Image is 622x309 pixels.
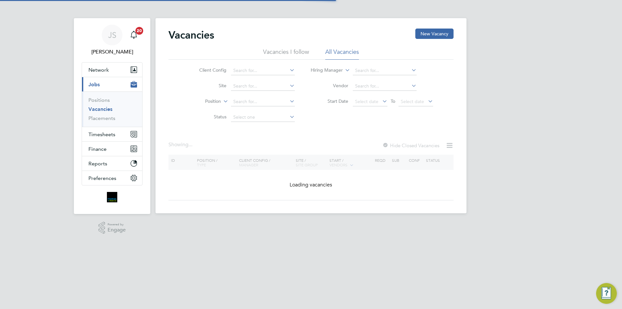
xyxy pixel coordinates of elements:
[189,67,226,73] label: Client Config
[82,192,143,202] a: Go to home page
[184,98,221,105] label: Position
[311,83,348,89] label: Vendor
[305,67,343,74] label: Hiring Manager
[88,115,115,121] a: Placements
[74,18,150,214] nav: Main navigation
[82,91,142,127] div: Jobs
[389,97,397,105] span: To
[231,113,295,122] input: Select one
[108,222,126,227] span: Powered by
[108,227,126,233] span: Engage
[168,29,214,42] h2: Vacancies
[263,48,309,60] li: Vacancies I follow
[82,77,142,91] button: Jobs
[82,25,143,56] a: JS[PERSON_NAME]
[88,97,110,103] a: Positions
[353,82,417,91] input: Search for...
[189,141,192,148] span: ...
[82,48,143,56] span: Julia Scholes
[127,25,140,45] a: 20
[135,27,143,35] span: 20
[311,98,348,104] label: Start Date
[82,156,142,171] button: Reports
[88,175,116,181] span: Preferences
[88,81,100,88] span: Jobs
[88,160,107,167] span: Reports
[401,99,424,104] span: Select date
[82,127,142,141] button: Timesheets
[596,283,617,304] button: Engage Resource Center
[355,99,378,104] span: Select date
[231,97,295,106] input: Search for...
[415,29,454,39] button: New Vacancy
[82,171,142,185] button: Preferences
[231,66,295,75] input: Search for...
[189,114,226,120] label: Status
[88,67,109,73] span: Network
[382,142,439,149] label: Hide Closed Vacancies
[107,192,117,202] img: bromak-logo-retina.png
[88,106,112,112] a: Vacancies
[88,146,107,152] span: Finance
[189,83,226,89] label: Site
[353,66,417,75] input: Search for...
[88,131,115,137] span: Timesheets
[98,222,126,234] a: Powered byEngage
[82,63,142,77] button: Network
[168,141,194,148] div: Showing
[82,142,142,156] button: Finance
[231,82,295,91] input: Search for...
[325,48,359,60] li: All Vacancies
[108,31,116,39] span: JS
